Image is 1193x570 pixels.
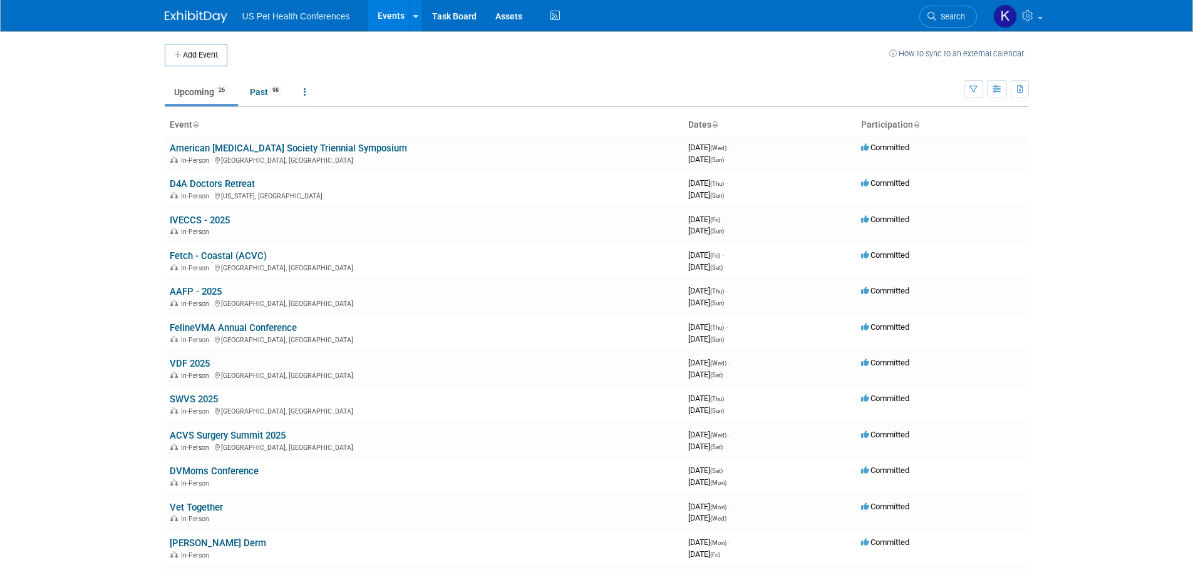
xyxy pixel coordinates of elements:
[688,334,724,344] span: [DATE]
[170,515,178,521] img: In-Person Event
[861,215,909,224] span: Committed
[726,394,728,403] span: -
[165,44,227,66] button: Add Event
[181,444,213,452] span: In-Person
[170,334,678,344] div: [GEOGRAPHIC_DATA], [GEOGRAPHIC_DATA]
[728,502,730,511] span: -
[683,115,856,136] th: Dates
[856,115,1029,136] th: Participation
[170,300,178,306] img: In-Person Event
[170,394,218,405] a: SWVS 2025
[688,322,728,332] span: [DATE]
[688,262,723,272] span: [DATE]
[711,120,718,130] a: Sort by Start Date
[710,539,726,546] span: (Mon)
[688,537,730,547] span: [DATE]
[710,228,724,235] span: (Sun)
[861,537,909,547] span: Committed
[688,143,730,152] span: [DATE]
[170,430,286,441] a: ACVS Surgery Summit 2025
[170,358,210,369] a: VDF 2025
[170,372,178,378] img: In-Person Event
[181,228,213,236] span: In-Person
[170,192,178,198] img: In-Person Event
[242,11,350,21] span: US Pet Health Conferences
[688,442,723,451] span: [DATE]
[170,502,223,513] a: Vet Together
[889,49,1029,58] a: How to sync to an external calendar...
[688,502,730,511] span: [DATE]
[861,430,909,439] span: Committed
[710,288,724,295] span: (Thu)
[170,322,297,333] a: FelineVMA Annual Conference
[181,300,213,308] span: In-Person
[170,444,178,450] img: In-Person Event
[861,143,909,152] span: Committed
[861,322,909,332] span: Committed
[165,80,238,104] a: Upcoming26
[688,394,728,403] span: [DATE]
[710,324,724,331] span: (Thu)
[861,358,909,367] span: Committed
[726,322,728,332] span: -
[192,120,199,130] a: Sort by Event Name
[181,264,213,272] span: In-Person
[861,394,909,403] span: Committed
[688,477,726,487] span: [DATE]
[170,405,678,415] div: [GEOGRAPHIC_DATA], [GEOGRAPHIC_DATA]
[919,6,977,28] a: Search
[861,178,909,188] span: Committed
[710,264,723,271] span: (Sat)
[710,444,723,450] span: (Sat)
[688,155,724,164] span: [DATE]
[710,156,724,163] span: (Sun)
[170,537,266,549] a: [PERSON_NAME] Derm
[710,336,724,343] span: (Sun)
[170,190,678,200] div: [US_STATE], [GEOGRAPHIC_DATA]
[725,466,726,475] span: -
[240,80,292,104] a: Past98
[181,407,213,415] span: In-Person
[688,215,724,224] span: [DATE]
[710,372,723,379] span: (Sat)
[170,286,222,297] a: AAFP - 2025
[728,537,730,547] span: -
[181,192,213,200] span: In-Person
[710,432,726,439] span: (Wed)
[269,86,282,95] span: 98
[170,143,407,154] a: American [MEDICAL_DATA] Society Triennial Symposium
[710,216,720,223] span: (Fri)
[728,143,730,152] span: -
[170,228,178,234] img: In-Person Event
[165,11,227,23] img: ExhibitDay
[688,178,728,188] span: [DATE]
[215,86,229,95] span: 26
[165,115,683,136] th: Event
[722,250,724,260] span: -
[170,466,259,477] a: DVMoms Conference
[170,370,678,380] div: [GEOGRAPHIC_DATA], [GEOGRAPHIC_DATA]
[170,479,178,486] img: In-Person Event
[170,262,678,272] div: [GEOGRAPHIC_DATA], [GEOGRAPHIC_DATA]
[181,336,213,344] span: In-Person
[861,466,909,475] span: Committed
[710,395,724,402] span: (Thu)
[710,407,724,414] span: (Sun)
[170,264,178,270] img: In-Person Event
[728,358,730,367] span: -
[688,298,724,307] span: [DATE]
[170,442,678,452] div: [GEOGRAPHIC_DATA], [GEOGRAPHIC_DATA]
[710,551,720,558] span: (Fri)
[170,551,178,557] img: In-Person Event
[710,192,724,199] span: (Sun)
[710,360,726,367] span: (Wed)
[710,180,724,187] span: (Thu)
[728,430,730,439] span: -
[170,336,178,342] img: In-Person Event
[688,226,724,235] span: [DATE]
[710,504,726,511] span: (Mon)
[170,298,678,308] div: [GEOGRAPHIC_DATA], [GEOGRAPHIC_DATA]
[170,155,678,165] div: [GEOGRAPHIC_DATA], [GEOGRAPHIC_DATA]
[913,120,919,130] a: Sort by Participation Type
[170,407,178,414] img: In-Person Event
